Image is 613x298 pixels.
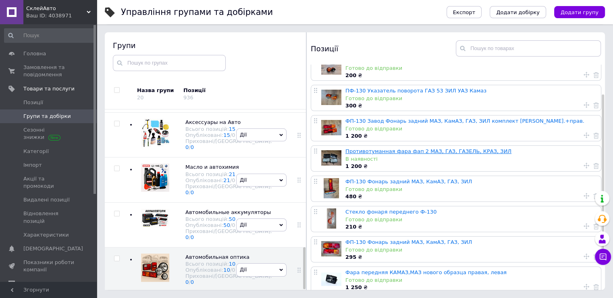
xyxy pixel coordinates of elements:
a: Видалити товар [593,222,599,230]
div: В наявності [345,155,597,163]
div: Групи [113,40,298,50]
span: Замовлення та повідомлення [23,64,75,78]
a: ПФ-130 Указатель поворота ГАЗ 53 ЗИЛ УАЗ Камаз [345,88,486,94]
span: Головна [23,50,46,57]
span: Експорт [453,9,476,15]
div: 0 [232,267,235,273]
div: ₴ [345,223,597,231]
a: ФП-130 Завод Фонарь задний МАЗ, КамАЗ, ГАЗ, ЗИЛ комплект [PERSON_NAME].+прав. [345,118,584,124]
div: 20 [137,94,144,101]
div: ₴ [345,193,597,200]
button: Додати добірку [490,6,546,18]
div: Назва групи [137,87,177,94]
a: ФП-130 Фонарь задний МАЗ, КамАЗ, ГАЗ, ЗИЛ [345,239,472,245]
span: Відновлення позицій [23,210,75,225]
span: Категорії [23,148,49,155]
span: / [230,222,235,228]
a: 10 [223,267,230,273]
b: 1 250 [345,284,362,290]
div: Всього позицій: [185,171,272,177]
a: Стекло фонаря переднего Ф-130 [345,209,436,215]
a: Видалити товар [593,162,599,169]
span: Видалені позиції [23,196,70,204]
b: 1 200 [345,163,362,169]
a: Противотуманная фара фап 2 МАЗ, ГАЗ, ГАЗЕЛЬ, КРАЗ, ЗИЛ [345,148,511,154]
a: 0 [191,189,194,195]
span: / [189,144,194,150]
div: Опубліковані: [185,222,272,228]
span: / [189,279,194,285]
div: Готово до відправки [345,186,597,193]
div: ₴ [345,284,597,291]
div: Позиції [183,87,252,94]
b: 300 [345,103,356,109]
b: 200 [345,72,356,78]
b: 210 [345,224,356,230]
span: / [189,234,194,240]
span: Дії [240,222,247,228]
div: Приховані/[GEOGRAPHIC_DATA]: [185,138,272,150]
div: Опубліковані: [185,132,272,138]
h1: Управління групами та добірками [121,7,273,17]
div: Приховані/[GEOGRAPHIC_DATA]: [185,273,272,285]
div: ₴ [345,254,597,261]
div: Опубліковані: [185,177,272,183]
input: Пошук по групах [113,55,226,71]
span: Додати добірку [496,9,540,15]
a: 0 [185,144,189,150]
a: 50 [229,216,236,222]
a: 15 [229,126,236,132]
a: 21 [223,177,230,183]
img: Автомобильная оптика [141,254,169,282]
span: Показники роботи компанії [23,259,75,273]
span: Імпорт [23,162,42,169]
div: Ваш ID: 4038971 [26,12,97,19]
a: 0 [185,189,189,195]
div: 0 [232,132,235,138]
a: 0 [191,144,194,150]
div: Готово до відправки [345,95,597,102]
span: Позиції [23,99,43,106]
span: / [189,189,194,195]
span: Групи та добірки [23,113,71,120]
a: 0 [191,234,194,240]
span: / [230,267,235,273]
a: Видалити товар [593,71,599,78]
div: Готово до відправки [345,216,597,223]
a: 10 [229,261,236,267]
span: / [230,132,235,138]
span: Товари та послуги [23,85,75,92]
span: Дії [240,177,247,183]
div: Опубліковані: [185,267,272,273]
span: Характеристики [23,231,69,239]
span: Додати групу [561,9,598,15]
a: Видалити товар [593,132,599,139]
div: 936 [183,94,193,101]
span: Автомобильные аккумуляторы [185,209,271,215]
button: Додати групу [554,6,605,18]
div: Всього позицій: [185,216,272,222]
div: ₴ [345,163,597,170]
input: Пошук по товарах [456,40,601,57]
a: ФП-130 Фонарь задний МАЗ, КамАЗ, ГАЗ, ЗИЛ [345,178,472,185]
span: Акції та промокоди [23,175,75,190]
span: Дії [240,132,247,138]
img: Масло и автохимия [141,164,169,192]
span: Дії [240,267,247,273]
div: Готово до відправки [345,277,597,284]
div: ₴ [345,102,597,109]
a: Видалити товар [593,253,599,260]
div: Готово до відправки [345,246,597,254]
span: СклейАвто [26,5,87,12]
button: Чат з покупцем [595,249,611,265]
span: Масло и автохимия [185,164,239,170]
a: 21 [229,171,236,177]
img: Автомобильные аккумуляторы [141,209,169,227]
div: 0 [232,222,235,228]
img: Аксессуары на Авто [141,119,169,147]
a: Видалити товар [593,283,599,290]
a: 15 [223,132,230,138]
div: Готово до відправки [345,125,597,132]
a: 0 [191,279,194,285]
div: Всього позицій: [185,126,272,132]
